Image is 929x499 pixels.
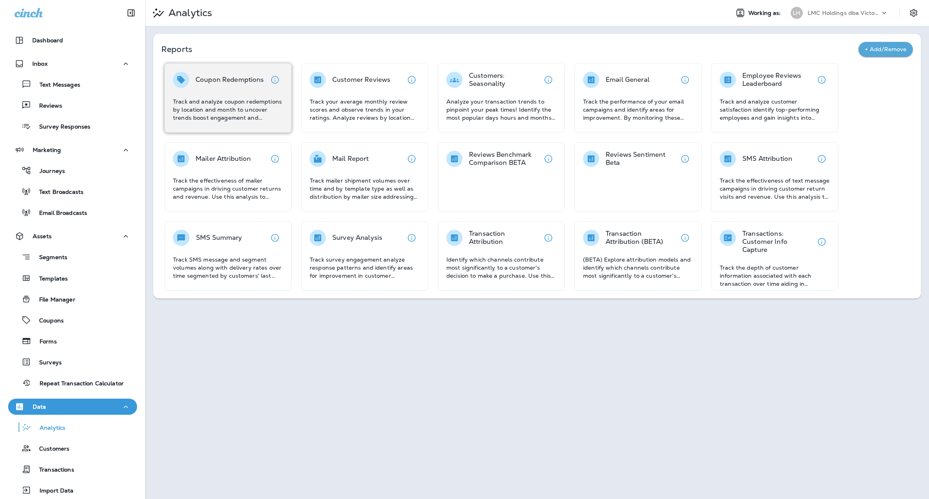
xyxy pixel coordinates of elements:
p: LMC Holdings dba Victory Lane Quick Oil Change [808,10,880,16]
p: Track your average monthly review scores and observe trends in your ratings. Analyze reviews by l... [310,98,420,122]
button: View details [404,151,420,167]
button: View details [404,72,420,88]
button: Surveys [8,353,137,370]
p: Track SMS message and segment volumes along with delivery rates over time segmented by customers'... [173,256,283,280]
p: Dashboard [32,37,63,44]
button: View details [267,230,283,246]
p: Analytics [165,7,212,19]
button: Email Broadcasts [8,204,137,221]
button: + Add/Remove [858,42,913,57]
p: Track the effectiveness of text message campaigns in driving customer return visits and revenue. ... [720,177,830,201]
p: Forms [31,338,57,346]
p: Mailer Attribution [196,155,251,163]
p: Import Data [31,487,74,495]
button: View details [540,151,556,167]
p: Surveys [31,359,62,367]
p: Track and analyze coupon redemptions by location and month to uncover trends boost engagement and... [173,98,283,122]
p: Track and analyze customer satisfaction identify top-performing employees and gain insights into ... [720,98,830,122]
button: Dashboard [8,32,137,48]
p: Transactions [31,466,74,474]
button: Transactions [8,461,137,478]
p: Email Broadcasts [31,210,87,217]
button: Reviews [8,97,137,114]
button: View details [267,72,283,88]
p: Reviews [31,102,62,110]
p: Transactions: Customer Info Capture [742,230,814,254]
button: Forms [8,333,137,349]
p: Survey Responses [31,123,90,131]
p: Track the performance of your email campaigns and identify areas for improvement. By monitoring t... [583,98,693,122]
p: Track the effectiveness of mailer campaigns in driving customer returns and revenue. Use this ana... [173,177,283,201]
button: Collapse Sidebar [120,5,142,21]
button: Repeat Transaction Calculator [8,374,137,391]
p: Transaction Attribution (BETA) [606,230,677,246]
button: View details [814,234,830,250]
button: Assets [8,228,137,244]
span: Working as: [748,10,783,17]
p: (BETA) Explore attribution models and identify which channels contribute most significantly to a ... [583,256,693,280]
p: Employee Reviews Leaderboard [742,72,814,88]
p: Email General [606,76,650,84]
button: Survey Responses [8,118,137,135]
button: Import Data [8,482,137,499]
p: Text Messages [31,81,80,89]
p: Repeat Transaction Calculator [31,380,124,388]
button: View details [814,72,830,88]
p: Identify which channels contribute most significantly to a customer's decision to make a purchase... [446,256,556,280]
button: Settings [906,6,921,20]
p: Reviews Benchmark Comparison BETA [469,151,540,167]
p: SMS Attribution [742,155,792,163]
p: Transaction Attribution [469,230,540,246]
p: Reviews Sentiment Beta [606,151,677,167]
button: View details [677,230,693,246]
p: Survey Analysis [332,234,382,242]
button: View details [814,151,830,167]
button: File Manager [8,291,137,308]
button: View details [677,151,693,167]
button: Data [8,399,137,415]
p: Templates [31,275,68,283]
p: Track survey engagement analyze response patterns and identify areas for improvement in customer ... [310,256,420,280]
button: View details [404,230,420,246]
p: Coupon Redemptions [196,76,264,84]
button: Customers [8,440,137,457]
button: Segments [8,248,137,266]
button: View details [267,151,283,167]
p: Marketing [33,147,61,153]
button: View details [677,72,693,88]
button: Text Messages [8,76,137,93]
p: Customers [31,445,69,453]
p: File Manager [31,296,75,304]
p: Customer Reviews [332,76,390,84]
button: View details [540,230,556,246]
p: Customers: Seasonality [469,72,540,88]
button: Templates [8,270,137,287]
p: SMS Summary [196,234,242,242]
p: Text Broadcasts [31,189,83,196]
p: Inbox [32,60,48,67]
p: Mail Report [332,155,369,163]
p: Assets [33,233,52,239]
button: Inbox [8,56,137,72]
button: View details [540,72,556,88]
p: Segments [31,254,67,262]
p: Analytics [31,424,65,432]
button: Coupons [8,312,137,329]
button: Marketing [8,142,137,158]
button: Journeys [8,162,137,179]
p: Coupons [31,317,64,325]
button: Analytics [8,419,137,436]
p: Reports [161,44,858,55]
p: Data [33,403,46,410]
p: Track mailer shipment volumes over time and by template type as well as distribution by mailer si... [310,177,420,201]
p: Analyze your transaction trends to pinpoint your peak times! Identify the most popular days hours... [446,98,556,122]
p: Track the depth of customer information associated with each transaction over time aiding in asse... [720,264,830,288]
button: Text Broadcasts [8,183,137,200]
div: LH [791,7,803,19]
p: Journeys [31,168,65,175]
